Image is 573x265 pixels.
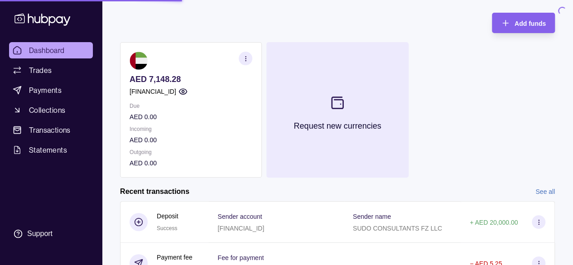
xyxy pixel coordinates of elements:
a: Transactions [9,122,93,138]
a: Support [9,224,93,243]
p: Sender account [217,213,262,220]
span: Trades [29,65,52,76]
a: Payments [9,82,93,98]
span: Statements [29,145,67,155]
a: Dashboard [9,42,93,58]
p: Due [130,101,252,111]
span: Collections [29,105,65,116]
span: Success [157,225,177,231]
p: Request new currencies [294,121,381,131]
span: Payments [29,85,62,96]
p: Incoming [130,124,252,134]
span: Dashboard [29,45,65,56]
p: [FINANCIAL_ID] [217,225,264,232]
p: + AED 20,000.00 [470,219,518,226]
p: Deposit [157,211,178,221]
span: Transactions [29,125,71,135]
div: Support [27,229,53,239]
p: AED 0.00 [130,112,252,122]
p: AED 0.00 [130,135,252,145]
span: Add funds [515,20,546,27]
p: Sender name [353,213,391,220]
a: Statements [9,142,93,158]
button: Add funds [492,13,555,33]
a: Trades [9,62,93,78]
img: ae [130,52,148,70]
a: See all [535,187,555,197]
p: Fee for payment [217,254,264,261]
h2: Recent transactions [120,187,189,197]
p: [FINANCIAL_ID] [130,87,176,96]
a: Collections [9,102,93,118]
p: SUDO CONSULTANTS FZ LLC [353,225,442,232]
p: Outgoing [130,147,252,157]
p: AED 7,148.28 [130,74,252,84]
p: Payment fee [157,252,193,262]
button: Request new currencies [266,42,408,178]
p: AED 0.00 [130,158,252,168]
